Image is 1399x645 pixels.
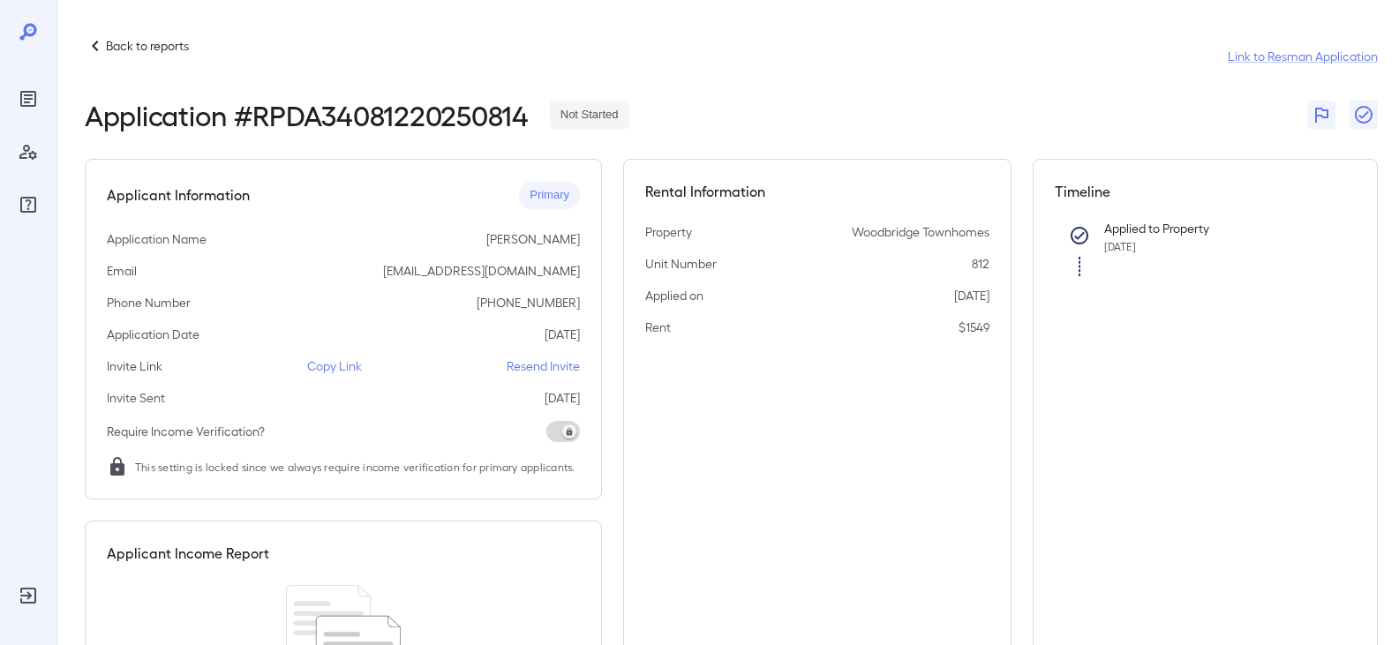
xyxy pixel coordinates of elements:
p: Invite Link [107,357,162,375]
p: [DATE] [545,389,580,407]
p: $1549 [959,319,989,336]
h2: Application # RPDA34081220250814 [85,99,529,131]
p: Invite Sent [107,389,165,407]
p: Phone Number [107,294,191,311]
div: Log Out [14,581,42,610]
p: [DATE] [954,287,989,304]
p: Applied on [645,287,703,304]
p: Back to reports [106,37,189,55]
p: Require Income Verification? [107,423,265,440]
p: Unit Number [645,255,717,273]
h5: Rental Information [645,181,989,202]
p: [PERSON_NAME] [486,230,580,248]
h5: Timeline [1055,181,1357,202]
p: Application Date [107,326,199,343]
p: 812 [972,255,989,273]
span: Not Started [550,107,629,124]
div: Manage Users [14,138,42,166]
p: Woodbridge Townhomes [852,223,989,241]
p: Resend Invite [507,357,580,375]
h5: Applicant Income Report [107,543,269,564]
div: Reports [14,85,42,113]
button: Flag Report [1307,101,1335,129]
p: Copy Link [307,357,362,375]
span: Primary [519,187,580,204]
p: Rent [645,319,671,336]
p: Application Name [107,230,207,248]
a: Link to Resman Application [1228,48,1378,65]
p: Email [107,262,137,280]
p: Property [645,223,692,241]
p: [DATE] [545,326,580,343]
p: [EMAIL_ADDRESS][DOMAIN_NAME] [383,262,580,280]
span: This setting is locked since we always require income verification for primary applicants. [135,458,575,476]
p: Applied to Property [1104,220,1328,237]
button: Close Report [1350,101,1378,129]
div: FAQ [14,191,42,219]
h5: Applicant Information [107,184,250,206]
span: [DATE] [1104,240,1136,252]
p: [PHONE_NUMBER] [477,294,580,311]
